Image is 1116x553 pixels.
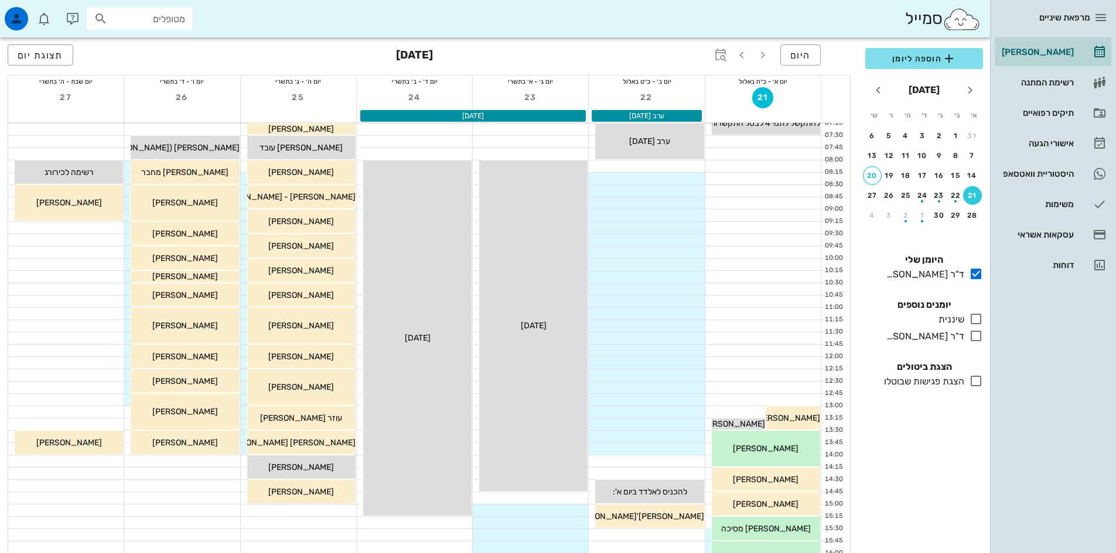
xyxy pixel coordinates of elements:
[999,108,1074,118] div: תיקים רפואיים
[995,190,1111,218] a: משימות
[947,166,965,185] button: 15
[821,278,845,288] div: 10:30
[821,253,845,263] div: 10:00
[883,105,898,125] th: ו׳
[999,200,1074,209] div: משימות
[963,152,982,160] div: 7
[821,180,845,190] div: 08:30
[995,38,1111,66] a: [PERSON_NAME]
[882,267,964,281] div: ד"ר [PERSON_NAME]
[223,438,356,448] span: [PERSON_NAME] [PERSON_NAME]
[999,260,1074,270] div: דוחות
[152,352,218,362] span: [PERSON_NAME]
[995,129,1111,157] a: אישורי הגעה
[865,298,983,312] h4: יומנים נוספים
[217,192,356,202] span: [PERSON_NAME] - [PERSON_NAME]
[963,146,982,165] button: 7
[947,132,965,140] div: 1
[930,126,948,145] button: 2
[821,524,845,534] div: 15:30
[904,78,944,102] button: [DATE]
[880,191,899,200] div: 26
[462,112,484,120] span: [DATE]
[995,221,1111,249] a: עסקאות אשראי
[821,266,845,276] div: 10:15
[863,152,882,160] div: 13
[821,241,845,251] div: 09:45
[821,536,845,546] div: 15:45
[950,105,965,125] th: ב׳
[863,146,882,165] button: 13
[930,146,948,165] button: 9
[405,333,431,343] span: [DATE]
[913,126,932,145] button: 3
[930,171,948,180] div: 16
[896,152,915,160] div: 11
[880,211,899,219] div: 3
[999,139,1074,148] div: אישורי הגעה
[152,376,218,386] span: [PERSON_NAME]
[999,169,1074,178] div: היסטוריית וואטסאפ
[821,167,845,177] div: 08:15
[947,186,965,205] button: 22
[268,241,334,251] span: [PERSON_NAME]
[733,499,798,509] span: [PERSON_NAME]
[288,92,309,102] span: 25
[636,87,657,108] button: 22
[880,186,899,205] button: 26
[913,191,932,200] div: 24
[821,389,845,399] div: 12:45
[268,217,334,226] span: [PERSON_NAME]
[934,312,964,327] div: שיננית
[913,132,932,140] div: 3
[913,146,932,165] button: 10
[913,166,932,185] button: 17
[868,80,889,101] button: חודש הבא
[821,327,845,337] div: 11:30
[36,438,102,448] span: [PERSON_NAME]
[172,92,193,102] span: 26
[821,364,845,374] div: 12:15
[268,352,334,362] span: [PERSON_NAME]
[152,253,218,263] span: [PERSON_NAME]
[521,321,547,331] span: [DATE]
[571,511,704,521] span: [PERSON_NAME]'[PERSON_NAME]
[268,382,334,392] span: [PERSON_NAME]
[172,87,193,108] button: 26
[821,192,845,202] div: 08:45
[963,191,982,200] div: 21
[995,99,1111,127] a: תיקים רפואיים
[241,75,356,87] div: יום ה׳ - ג׳ בתשרי
[995,68,1111,97] a: רשימת המתנה
[896,211,915,219] div: 2
[288,87,309,108] button: 25
[721,524,811,534] span: [PERSON_NAME] מסיכה
[896,126,915,145] button: 4
[896,146,915,165] button: 11
[963,206,982,225] button: 28
[629,112,664,120] span: ערב [DATE]
[821,290,845,300] div: 10:45
[821,315,845,325] div: 11:15
[933,105,948,125] th: ג׳
[880,146,899,165] button: 12
[733,475,798,485] span: [PERSON_NAME]
[821,499,845,509] div: 15:00
[821,376,845,386] div: 12:30
[8,44,73,66] button: תצוגת יום
[896,206,915,225] button: 2
[260,143,343,153] span: [PERSON_NAME] עובד
[896,166,915,185] button: 18
[268,167,334,177] span: [PERSON_NAME]
[963,132,982,140] div: 31
[947,211,965,219] div: 29
[821,130,845,140] div: 07:30
[268,462,334,472] span: [PERSON_NAME]
[864,171,881,180] div: 20
[821,487,845,497] div: 14:45
[930,132,948,140] div: 2
[589,75,704,87] div: יום ב׳ - כ״ט באלול
[56,92,77,102] span: 27
[268,124,334,134] span: [PERSON_NAME]
[913,152,932,160] div: 10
